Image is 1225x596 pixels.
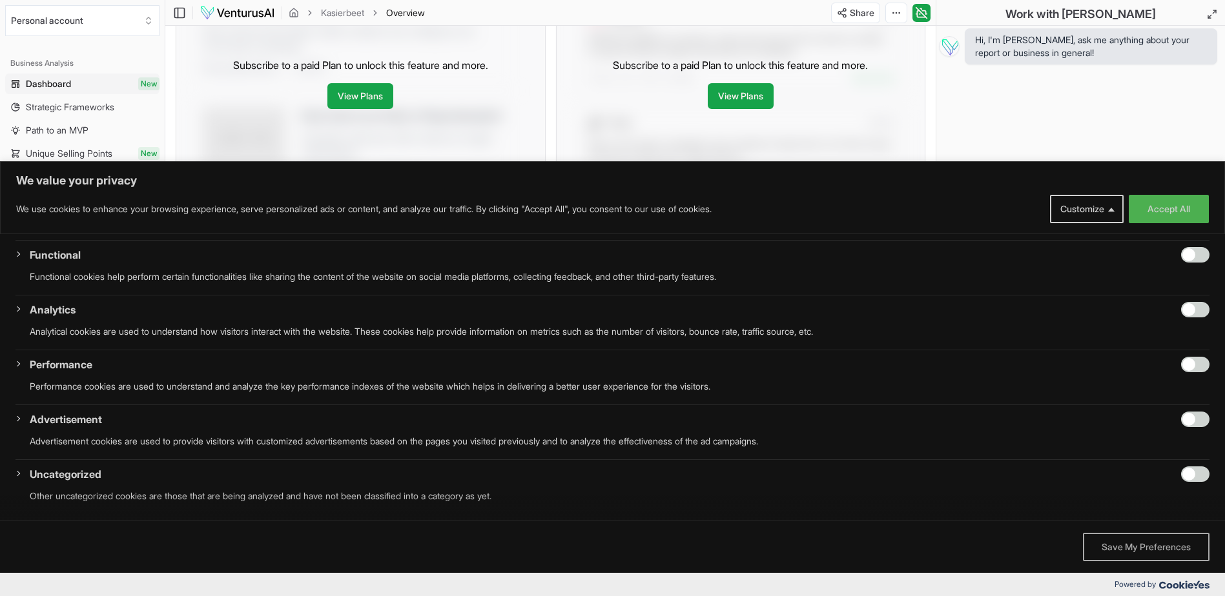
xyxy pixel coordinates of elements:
[1181,466,1210,482] input: Enable Uncategorized
[1181,412,1210,427] input: Enable Advertisement
[233,57,488,73] p: Subscribe to a paid Plan to unlock this feature and more.
[30,488,1210,504] p: Other uncategorized cookies are those that are being analyzed and have not been classified into a...
[30,433,1210,449] p: Advertisement cookies are used to provide visitors with customized advertisements based on the pa...
[1050,195,1124,223] button: Customize
[1181,302,1210,317] input: Enable Analytics
[1159,581,1210,589] img: Cookieyes logo
[1129,195,1209,223] button: Accept All
[613,57,868,73] p: Subscribe to a paid Plan to unlock this feature and more.
[1181,357,1210,372] input: Enable Performance
[30,379,1210,394] p: Performance cookies are used to understand and analyze the key performance indexes of the website...
[26,124,88,137] span: Path to an MVP
[26,77,71,90] span: Dashboard
[5,53,160,74] div: Business Analysis
[30,412,102,427] button: Advertisement
[16,173,1209,188] p: We value your privacy
[321,6,364,19] a: Kasierbeet
[1083,533,1210,561] button: Save My Preferences
[200,5,275,21] img: logo
[30,247,81,263] button: Functional
[138,77,160,90] span: New
[5,74,160,94] a: DashboardNew
[30,357,92,372] button: Performance
[327,83,393,109] a: View Plans
[30,466,101,482] button: Uncategorized
[939,36,960,57] img: Vera
[289,6,425,19] nav: breadcrumb
[30,302,76,317] button: Analytics
[26,147,112,160] span: Unique Selling Points
[5,97,160,117] a: Strategic Frameworks
[5,143,160,164] a: Unique Selling PointsNew
[26,101,114,114] span: Strategic Frameworks
[1181,247,1210,263] input: Enable Functional
[138,147,160,160] span: New
[850,6,874,19] span: Share
[16,201,712,217] p: We use cookies to enhance your browsing experience, serve personalized ads or content, and analyz...
[1005,5,1156,23] h2: Work with [PERSON_NAME]
[5,5,160,36] button: Select an organization
[30,269,1210,284] p: Functional cookies help perform certain functionalities like sharing the content of the website o...
[30,324,1210,339] p: Analytical cookies are used to understand how visitors interact with the website. These cookies h...
[5,120,160,141] a: Path to an MVP
[386,6,425,19] span: Overview
[831,3,880,23] button: Share
[975,34,1207,59] span: Hi, I'm [PERSON_NAME], ask me anything about your report or business in general!
[708,83,774,109] a: View Plans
